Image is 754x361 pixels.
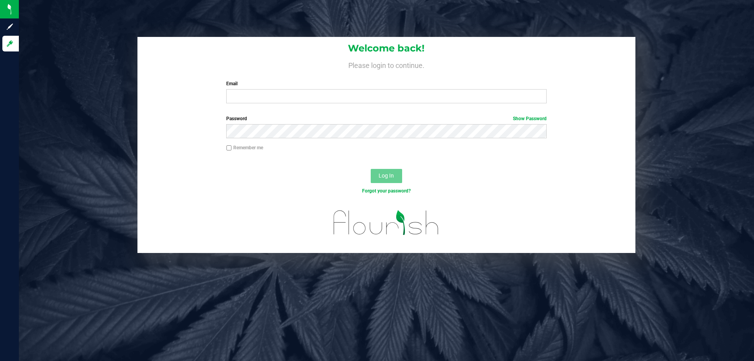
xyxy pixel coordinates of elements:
[226,116,247,121] span: Password
[379,172,394,179] span: Log In
[513,116,547,121] a: Show Password
[226,145,232,151] input: Remember me
[324,203,448,243] img: flourish_logo.svg
[6,40,14,48] inline-svg: Log in
[137,43,635,53] h1: Welcome back!
[137,60,635,69] h4: Please login to continue.
[362,188,411,194] a: Forgot your password?
[226,80,546,87] label: Email
[371,169,402,183] button: Log In
[6,23,14,31] inline-svg: Sign up
[226,144,263,151] label: Remember me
